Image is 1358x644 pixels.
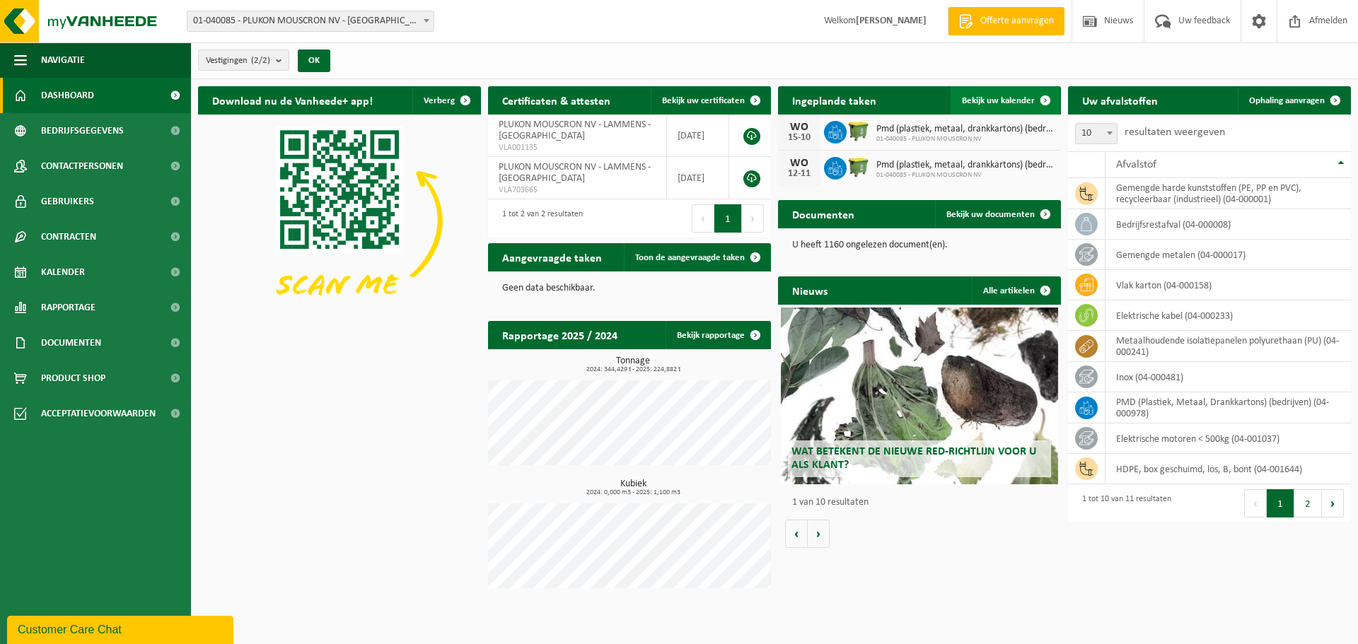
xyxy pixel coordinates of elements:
img: WB-1100-HPE-GN-50 [847,119,871,143]
a: Bekijk uw kalender [951,86,1060,115]
button: OK [298,49,330,72]
span: PLUKON MOUSCRON NV - LAMMENS - [GEOGRAPHIC_DATA] [499,162,651,184]
span: Verberg [424,96,455,105]
span: Wat betekent de nieuwe RED-richtlijn voor u als klant? [791,446,1036,471]
span: Pmd (plastiek, metaal, drankkartons) (bedrijven) [876,124,1054,135]
span: Kalender [41,254,85,290]
span: Acceptatievoorwaarden [41,396,156,431]
a: Bekijk uw documenten [935,200,1060,228]
span: 01-040085 - PLUKON MOUSCRON NV - MOESKROEN [187,11,434,32]
p: 1 van 10 resultaten [792,498,1054,508]
iframe: chat widget [7,613,236,644]
a: Ophaling aanvragen [1238,86,1350,115]
strong: [PERSON_NAME] [856,16,927,26]
span: Contracten [41,219,96,254]
span: Bekijk uw kalender [962,96,1035,105]
div: WO [785,122,813,133]
td: [DATE] [667,157,729,199]
td: elektrische motoren < 500kg (04-001037) [1105,423,1351,454]
td: metaalhoudende isolatiepanelen polyurethaan (PU) (04-000241) [1105,331,1351,362]
span: Documenten [41,325,101,361]
h2: Download nu de Vanheede+ app! [198,86,387,114]
h2: Rapportage 2025 / 2024 [488,321,632,349]
span: PLUKON MOUSCRON NV - LAMMENS - [GEOGRAPHIC_DATA] [499,119,651,141]
td: PMD (Plastiek, Metaal, Drankkartons) (bedrijven) (04-000978) [1105,392,1351,423]
a: Offerte aanvragen [948,7,1064,35]
img: WB-1100-HPE-GN-50 [847,155,871,179]
span: Afvalstof [1116,159,1156,170]
td: elektrische kabel (04-000233) [1105,300,1351,331]
span: 10 [1076,124,1117,144]
span: Dashboard [41,78,94,113]
button: Previous [1244,489,1267,517]
span: 2024: 344,429 t - 2025: 224,882 t [495,366,771,373]
span: Ophaling aanvragen [1249,96,1325,105]
a: Bekijk rapportage [666,321,770,349]
span: Rapportage [41,290,95,325]
button: Vorige [785,520,808,548]
button: Next [742,204,764,233]
h2: Ingeplande taken [778,86,890,114]
h2: Certificaten & attesten [488,86,625,114]
span: Gebruikers [41,184,94,219]
a: Toon de aangevraagde taken [624,243,770,271]
a: Wat betekent de nieuwe RED-richtlijn voor u als klant? [781,308,1058,484]
div: 1 tot 10 van 11 resultaten [1075,488,1171,519]
a: Bekijk uw certificaten [651,86,770,115]
td: bedrijfsrestafval (04-000008) [1105,209,1351,240]
p: U heeft 1160 ongelezen document(en). [792,240,1047,250]
span: Pmd (plastiek, metaal, drankkartons) (bedrijven) [876,160,1054,171]
button: 1 [1267,489,1294,517]
span: Contactpersonen [41,148,123,184]
a: Alle artikelen [972,276,1060,305]
img: Download de VHEPlus App [198,115,481,327]
h2: Nieuws [778,276,842,304]
span: Product Shop [41,361,105,396]
count: (2/2) [251,56,270,65]
h3: Kubiek [495,479,771,496]
button: Vestigingen(2/2) [198,49,289,71]
div: 15-10 [785,133,813,143]
td: HDPE, box geschuimd, los, B, bont (04-001644) [1105,454,1351,484]
button: 2 [1294,489,1322,517]
td: gemengde metalen (04-000017) [1105,240,1351,270]
span: 2024: 0,000 m3 - 2025: 1,100 m3 [495,489,771,496]
p: Geen data beschikbaar. [502,283,757,293]
span: Offerte aanvragen [977,14,1057,28]
h3: Tonnage [495,356,771,373]
h2: Documenten [778,200,869,228]
button: 1 [714,204,742,233]
h2: Aangevraagde taken [488,243,616,271]
button: Volgende [808,520,830,548]
button: Verberg [412,86,480,115]
td: vlak karton (04-000158) [1105,270,1351,300]
span: VLA001135 [499,142,656,153]
button: Previous [692,204,714,233]
button: Next [1322,489,1344,517]
h2: Uw afvalstoffen [1068,86,1172,114]
td: gemengde harde kunststoffen (PE, PP en PVC), recycleerbaar (industrieel) (04-000001) [1105,178,1351,209]
span: Bedrijfsgegevens [41,113,124,148]
span: Vestigingen [206,50,270,71]
span: 01-040085 - PLUKON MOUSCRON NV [876,171,1054,180]
div: 12-11 [785,169,813,179]
div: WO [785,158,813,169]
span: Toon de aangevraagde taken [635,253,745,262]
span: Bekijk uw documenten [946,210,1035,219]
span: 10 [1075,123,1118,144]
span: 01-040085 - PLUKON MOUSCRON NV - MOESKROEN [187,11,434,31]
span: Navigatie [41,42,85,78]
td: inox (04-000481) [1105,362,1351,392]
label: resultaten weergeven [1125,127,1225,138]
div: 1 tot 2 van 2 resultaten [495,203,583,234]
span: VLA703665 [499,185,656,196]
span: 01-040085 - PLUKON MOUSCRON NV [876,135,1054,144]
td: [DATE] [667,115,729,157]
span: Bekijk uw certificaten [662,96,745,105]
